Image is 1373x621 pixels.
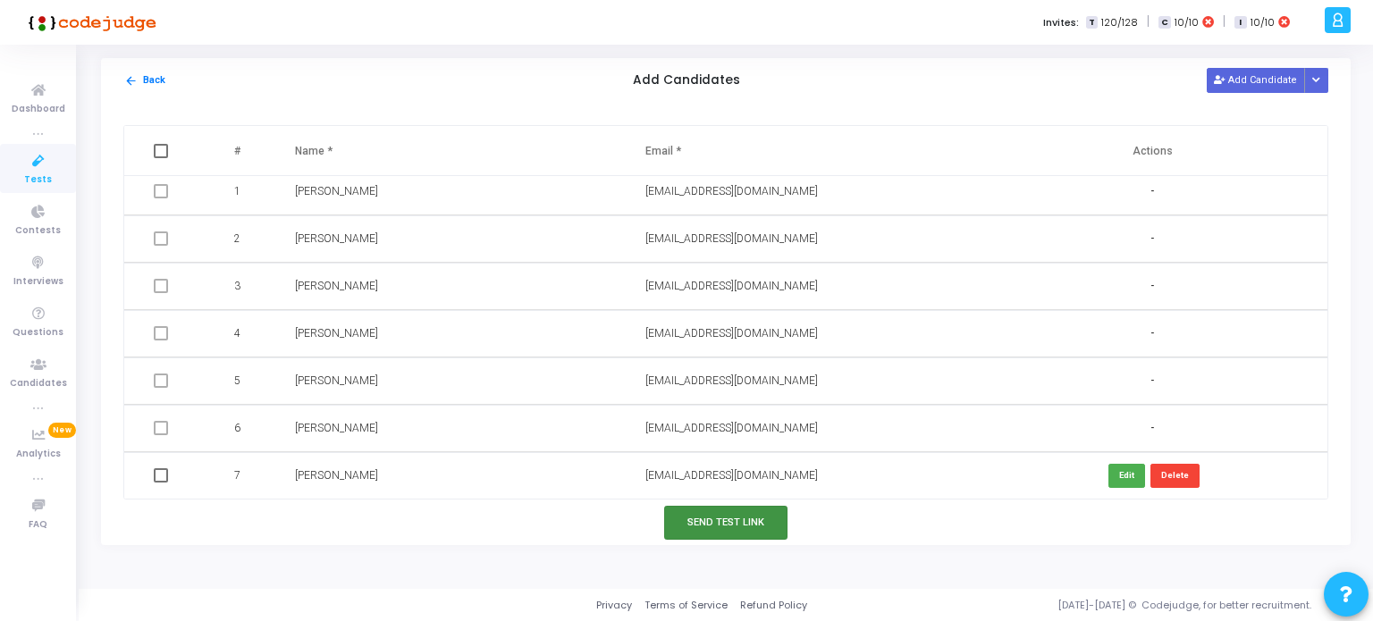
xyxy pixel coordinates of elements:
[740,598,807,613] a: Refund Policy
[644,598,728,613] a: Terms of Service
[1150,184,1154,199] span: -
[234,183,240,199] span: 1
[645,422,818,434] span: [EMAIL_ADDRESS][DOMAIN_NAME]
[645,374,818,387] span: [EMAIL_ADDRESS][DOMAIN_NAME]
[13,274,63,290] span: Interviews
[29,517,47,533] span: FAQ
[628,126,978,176] th: Email *
[295,327,378,340] span: [PERSON_NAME]
[1150,279,1154,294] span: -
[1158,16,1170,29] span: C
[1150,373,1154,389] span: -
[12,102,65,117] span: Dashboard
[1175,15,1199,30] span: 10/10
[1101,15,1138,30] span: 120/128
[1150,464,1200,488] button: Delete
[234,278,240,294] span: 3
[277,126,628,176] th: Name *
[1150,326,1154,341] span: -
[1086,16,1098,29] span: T
[645,327,818,340] span: [EMAIL_ADDRESS][DOMAIN_NAME]
[1043,15,1079,30] label: Invites:
[596,598,632,613] a: Privacy
[1223,13,1226,31] span: |
[1207,68,1305,92] button: Add Candidate
[1147,13,1150,31] span: |
[1108,464,1145,488] button: Edit
[15,223,61,239] span: Contests
[124,74,138,88] mat-icon: arrow_back
[664,506,788,539] button: Send Test Link
[807,598,1351,613] div: [DATE]-[DATE] © Codejudge, for better recruitment.
[234,325,240,341] span: 4
[1234,16,1246,29] span: I
[1150,231,1154,247] span: -
[1251,15,1275,30] span: 10/10
[645,232,818,245] span: [EMAIL_ADDRESS][DOMAIN_NAME]
[24,172,52,188] span: Tests
[22,4,156,40] img: logo
[295,469,378,482] span: [PERSON_NAME]
[10,376,67,391] span: Candidates
[1150,421,1154,436] span: -
[295,185,378,197] span: [PERSON_NAME]
[13,325,63,340] span: Questions
[201,126,278,176] th: #
[16,447,61,462] span: Analytics
[234,420,240,436] span: 6
[633,73,740,88] h5: Add Candidates
[645,469,818,482] span: [EMAIL_ADDRESS][DOMAIN_NAME]
[234,373,240,389] span: 5
[123,72,166,89] button: Back
[48,423,76,438] span: New
[295,374,378,387] span: [PERSON_NAME]
[234,231,240,247] span: 2
[645,280,818,292] span: [EMAIL_ADDRESS][DOMAIN_NAME]
[645,185,818,197] span: [EMAIL_ADDRESS][DOMAIN_NAME]
[295,280,378,292] span: [PERSON_NAME]
[977,126,1327,176] th: Actions
[295,422,378,434] span: [PERSON_NAME]
[295,232,378,245] span: [PERSON_NAME]
[234,467,240,483] span: 7
[1304,68,1329,92] div: Button group with nested dropdown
